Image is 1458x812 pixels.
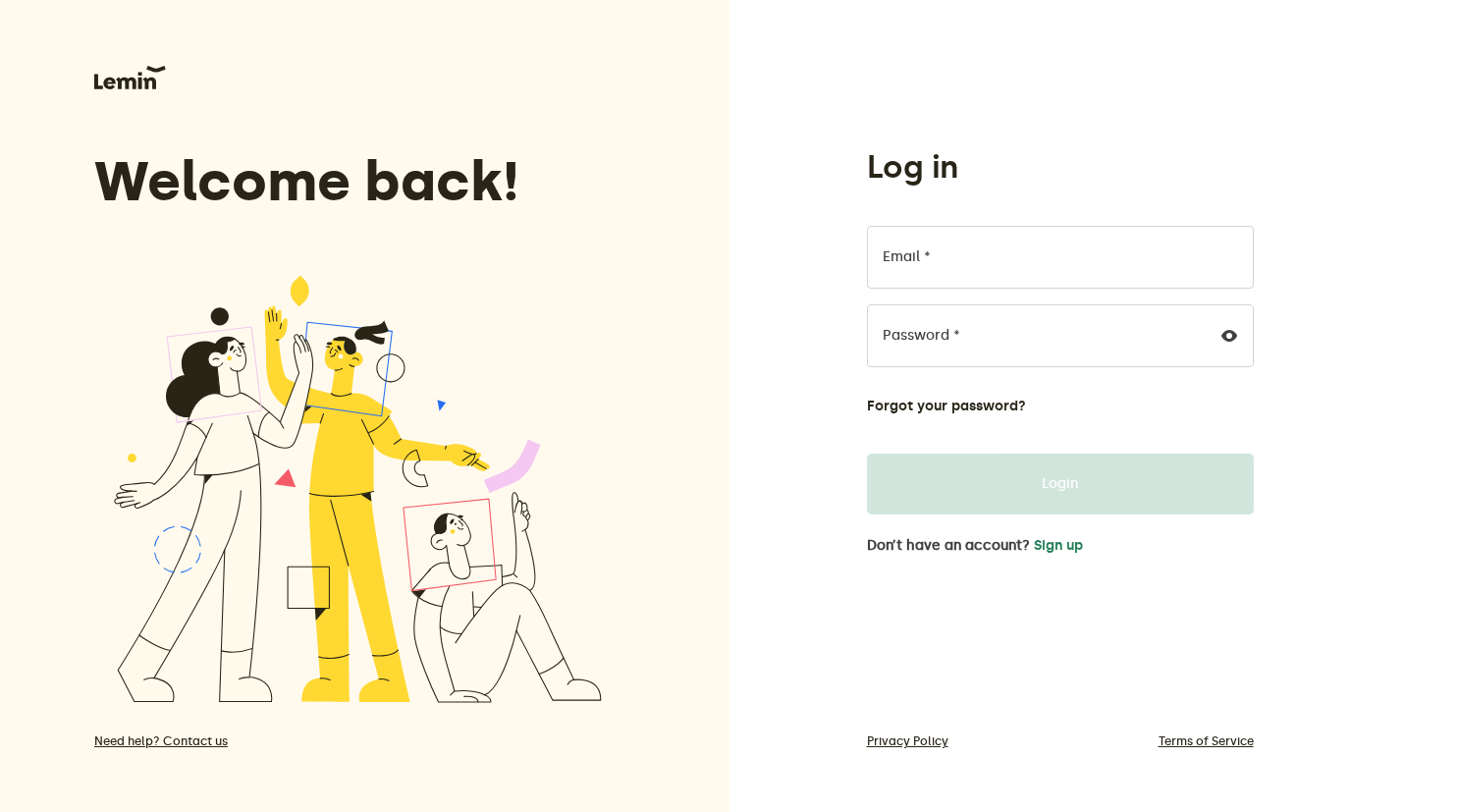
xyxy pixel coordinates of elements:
[94,150,624,213] h3: Welcome back!
[867,733,948,749] a: Privacy Policy
[867,399,1026,414] button: Forgot your password?
[867,147,958,187] h1: Log in
[867,226,1254,289] input: Email *
[1034,538,1083,554] button: Sign up
[1159,733,1254,749] a: Terms of Service
[94,66,166,89] img: Lemin logo
[867,538,1030,554] span: Don’t have an account?
[867,454,1254,514] button: Login
[883,328,960,344] label: Password *
[94,733,624,749] a: Need help? Contact us
[883,249,931,265] label: Email *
